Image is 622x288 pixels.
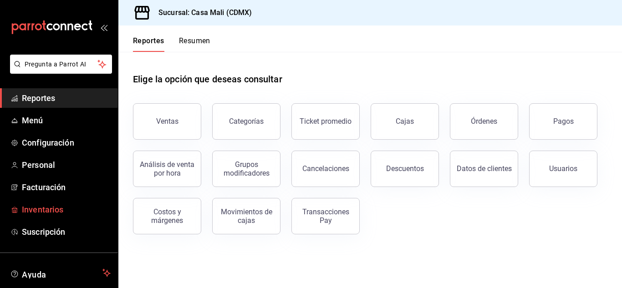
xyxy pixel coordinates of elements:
[229,117,264,126] div: Categorías
[218,207,275,225] div: Movimientos de cajas
[529,151,597,187] button: Usuarios
[22,159,111,171] span: Personal
[6,66,112,76] a: Pregunta a Parrot AI
[133,36,210,52] div: navigation tabs
[22,181,111,193] span: Facturación
[218,160,275,177] div: Grupos modificadores
[302,164,349,173] div: Cancelaciones
[212,151,280,187] button: Grupos modificadores
[297,207,354,225] div: Transacciones Pay
[133,198,201,234] button: Costos y márgenes
[22,226,111,238] span: Suscripción
[371,151,439,187] button: Descuentos
[549,164,577,173] div: Usuarios
[139,160,195,177] div: Análisis de venta por hora
[291,198,360,234] button: Transacciones Pay
[22,114,111,126] span: Menú
[371,103,439,140] a: Cajas
[291,103,360,140] button: Ticket promedio
[151,7,252,18] h3: Sucursal: Casa Mali (CDMX)
[450,151,518,187] button: Datos de clientes
[139,207,195,225] div: Costos y márgenes
[100,24,107,31] button: open_drawer_menu
[22,268,99,278] span: Ayuda
[212,198,280,234] button: Movimientos de cajas
[156,117,178,126] div: Ventas
[25,60,98,69] span: Pregunta a Parrot AI
[300,117,352,126] div: Ticket promedio
[291,151,360,187] button: Cancelaciones
[133,72,282,86] h1: Elige la opción que deseas consultar
[22,92,111,104] span: Reportes
[133,103,201,140] button: Ventas
[457,164,512,173] div: Datos de clientes
[450,103,518,140] button: Órdenes
[529,103,597,140] button: Pagos
[396,116,414,127] div: Cajas
[553,117,574,126] div: Pagos
[22,136,111,149] span: Configuración
[179,36,210,52] button: Resumen
[471,117,497,126] div: Órdenes
[133,36,164,52] button: Reportes
[386,164,424,173] div: Descuentos
[22,203,111,216] span: Inventarios
[133,151,201,187] button: Análisis de venta por hora
[212,103,280,140] button: Categorías
[10,55,112,74] button: Pregunta a Parrot AI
